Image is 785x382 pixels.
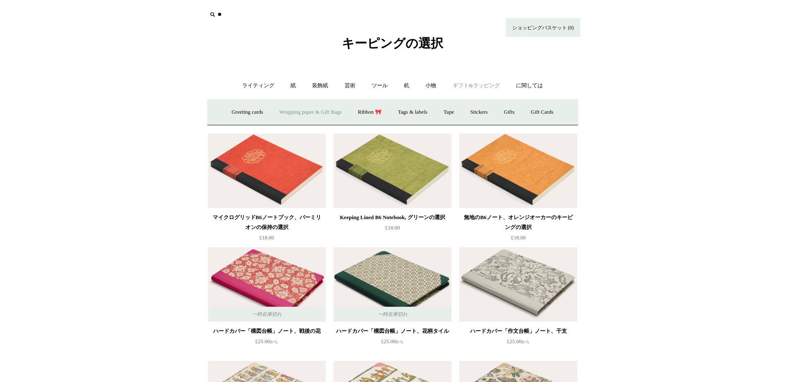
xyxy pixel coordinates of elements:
[334,326,451,360] a: ハードカバー「構図台帳」ノート、花柄タイル £25.00から
[312,82,328,88] font: 装飾紙
[305,75,336,97] a: 装飾紙
[350,101,389,123] a: Ribbon 🎀
[459,134,577,208] a: 無地のB6ノート、オレンジオーカーのキーピングの選択 無地のB6ノート、オレンジオーカーのキーピングの選択
[232,109,263,115] font: Greeting cards
[208,247,326,322] img: ハードカバー「構図台帳」ノート、戦後の花
[391,101,435,123] a: Tags & labels
[385,224,400,231] span: £18.00
[516,82,543,88] font: に関しては
[208,134,326,208] a: マイクログリッドB6ノートブック、バーミリオンの保持の選択 マイクログリッドB6ノートブック、バーミリオンの保持の選択
[506,18,580,37] a: ショッピングバスケット (0)
[497,101,522,123] a: Gifts
[208,247,326,322] a: ハードカバー「構図台帳」ノート、戦後の花 ハードカバー「構図台帳」ノート、戦後の花 一時在庫切れ
[523,101,561,123] a: Gift Cards
[290,82,296,88] font: 紙
[396,339,404,344] span: から
[208,326,326,360] a: ハードカバー「構図台帳」ノート、戦後の花 £25.00から
[210,326,324,336] div: ハードカバー「構図台帳」ノート、戦後の花
[521,339,530,344] span: から
[459,326,577,360] a: ハードカバー「作文台帳」ノート、干支 £25.00から
[463,101,495,123] a: Stickers
[255,338,278,344] span: £25.00
[244,307,290,322] span: 一時在庫切れ
[334,247,451,322] a: ハードカバー「構図台帳」ノート、花柄タイル ハードカバー「構図台帳」ノート、花柄タイル 一時在庫切れ
[208,212,326,246] a: マイクログリッドB6ノートブック、バーミリオンの保持の選択 £18.00
[364,75,395,97] a: ツール
[337,75,363,97] a: 芸術
[509,75,550,97] a: に関しては
[345,82,355,88] font: 芸術
[453,82,500,88] font: ギフト&ラッピング
[259,234,274,241] span: £18.00
[404,82,409,88] font: 机
[445,75,507,97] a: ギフト&ラッピング
[425,82,436,88] font: 小物
[459,247,577,322] a: ハードカバー「作文台帳」ノート、干支 ハードカバー「作文台帳」ノート、干支
[342,43,443,49] a: キーピングの選択
[334,134,451,208] a: Keeping Lined B6 Notebook, グリーンの選択 Keeping Lined B6 Notebook, グリーンの選択
[511,234,526,241] span: £18.00
[461,326,575,336] div: ハードカバー「作文台帳」ノート、干支
[459,212,577,246] a: 無地のB6ノート、オレンジオーカーのキーピングの選択 £18.00
[336,212,449,222] div: Keeping Lined B6 Notebook, グリーンの選択
[507,338,530,344] span: £25.00
[224,101,271,123] a: Greeting cards
[372,82,388,88] font: ツール
[504,109,515,115] font: Gifts
[334,247,451,322] img: ハードカバー「構図台帳」ノート、花柄タイル
[396,75,417,97] a: 机
[461,212,575,232] div: 無地のB6ノート、オレンジオーカーのキーピングの選択
[381,338,404,344] span: £25.00
[459,247,577,322] img: ハードカバー「作文台帳」ノート、干支
[370,307,416,322] span: 一時在庫切れ
[418,75,444,97] a: 小物
[336,326,449,336] div: ハードカバー「構図台帳」ノート、花柄タイル
[334,212,451,246] a: Keeping Lined B6 Notebook, グリーンの選択 £18.00
[342,36,443,50] span: キーピングの選択
[210,212,324,232] div: マイクログリッドB6ノートブック、バーミリオンの保持の選択
[334,134,451,208] img: Keeping Lined B6 Notebook, グリーンの選択
[283,75,303,97] a: 紙
[208,134,326,208] img: マイクログリッドB6ノートブック、バーミリオンの保持の選択
[436,101,461,123] a: Tape
[459,134,577,208] img: 無地のB6ノート、オレンジオーカーのキーピングの選択
[270,339,278,344] span: から
[235,75,282,97] a: ライティング
[272,101,349,123] a: Wrapping paper & Gift Bags
[242,82,274,88] font: ライティング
